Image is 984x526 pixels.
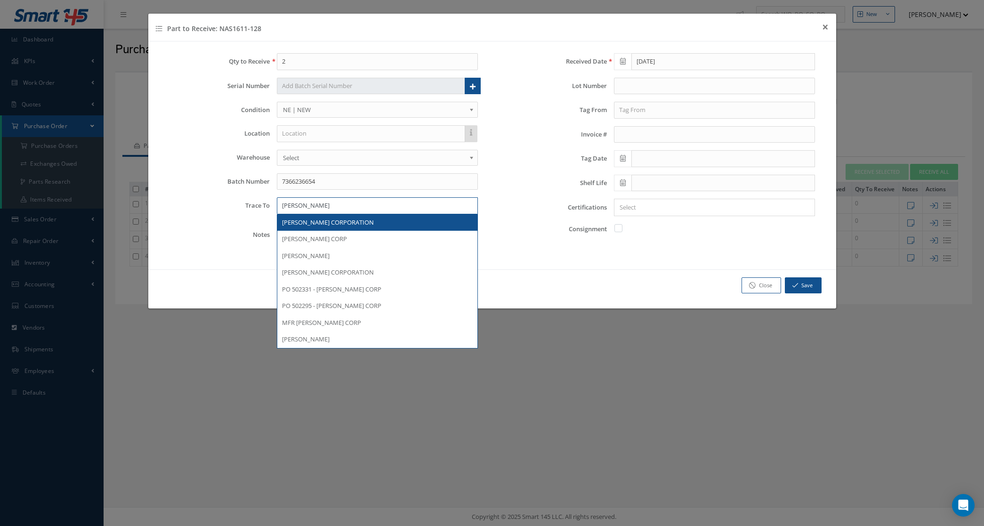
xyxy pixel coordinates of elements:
[615,202,809,212] input: Search for option
[162,58,270,65] label: Qty to Receive
[162,106,270,113] label: Condition
[499,131,607,138] label: Invoice #
[499,204,607,211] label: Certifications
[162,82,270,89] label: Serial Number
[614,102,815,119] input: Tag From
[742,277,781,294] a: Close
[283,152,466,163] span: Select
[282,268,374,276] span: [PERSON_NAME] CORPORATION
[162,202,270,209] label: Trace To
[162,231,270,238] label: Notes
[162,130,270,137] label: Location
[499,106,607,113] label: Tag From
[282,218,374,227] span: [PERSON_NAME] CORPORATION
[499,226,607,233] label: Consignment
[282,335,330,343] span: [PERSON_NAME]
[156,24,261,33] h4: Part to Receive: NAS1611-128
[162,178,270,185] label: Batch Number
[499,82,607,89] label: Lot Number
[282,251,330,260] span: [PERSON_NAME]
[277,125,465,142] input: Location
[282,301,381,310] span: PO 502295 - [PERSON_NAME] CORP
[952,494,975,517] div: Open Intercom Messenger
[162,154,270,161] label: Warehouse
[283,104,466,115] span: NE | NEW
[282,285,381,293] span: PO 502331 - [PERSON_NAME] CORP
[282,318,361,327] span: MFR [PERSON_NAME] CORP
[499,179,607,186] label: Shelf Life
[277,197,478,214] input: Trace To
[499,58,607,65] label: Received Date
[822,19,829,34] span: ×
[282,235,347,243] span: [PERSON_NAME] CORP
[785,277,822,294] button: Save
[277,78,465,95] input: Add Batch Serial Number
[499,155,607,162] label: Tag Date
